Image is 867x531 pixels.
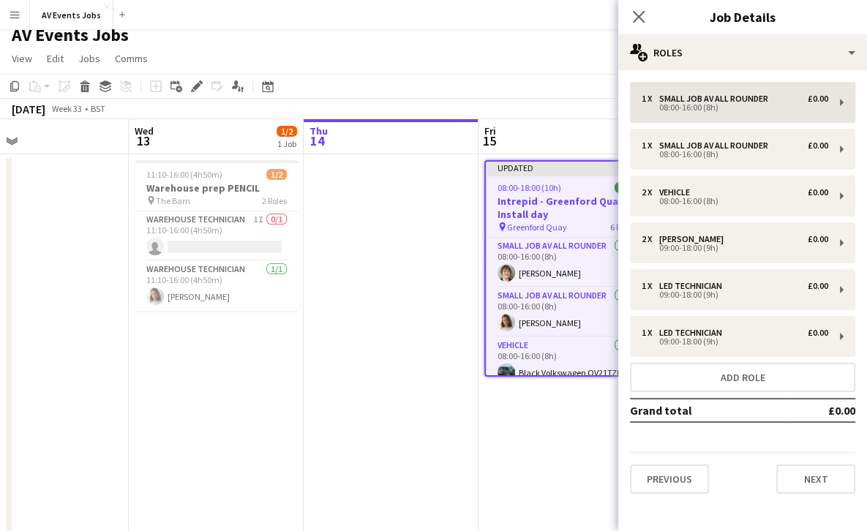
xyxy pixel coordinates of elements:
h3: Warehouse prep PENCIL [135,181,299,195]
button: AV Events Jobs [30,1,113,29]
div: 09:00-18:00 (9h) [642,291,828,298]
span: Wed [135,124,154,138]
div: £0.00 [808,234,828,244]
span: Edit [47,52,64,65]
span: View [12,52,32,65]
div: Small Job AV All Rounder [659,94,774,104]
div: £0.00 [808,281,828,291]
div: Vehicle [659,187,696,197]
div: Updated [486,162,647,173]
span: 13 [132,132,154,149]
span: Jobs [78,52,100,65]
h1: AV Events Jobs [12,24,129,46]
div: Roles [618,35,867,70]
span: Comms [115,52,148,65]
span: 11:10-16:00 (4h50m) [146,169,222,180]
div: £0.00 [808,328,828,338]
a: Edit [41,49,70,68]
app-card-role: Small Job AV All Rounder1/108:00-16:00 (8h)[PERSON_NAME] [486,238,647,287]
div: £0.00 [808,187,828,197]
td: £0.00 [786,399,855,422]
div: 09:00-18:00 (9h) [642,244,828,252]
span: 14 [307,132,328,149]
span: Thu [309,124,328,138]
div: 1 x [642,140,659,151]
div: 1 Job [277,138,296,149]
div: [PERSON_NAME] [659,234,729,244]
div: BST [91,103,105,114]
h3: Job Details [618,7,867,26]
span: Fri [484,124,496,138]
button: Add role [630,363,855,392]
app-card-role: Warehouse Technician1I0/111:10-16:00 (4h50m) [135,211,299,261]
td: Grand total [630,399,786,422]
span: 6 Roles [610,222,635,233]
app-job-card: Updated08:00-18:00 (10h)8/8Intrepid - Greenford Quay - Install day Greenford Quay6 RolesSmall Job... [484,160,648,377]
span: The Barn [156,195,190,206]
a: Jobs [72,49,106,68]
div: 1 x [642,328,659,338]
span: 2 Roles [262,195,287,206]
app-card-role: Vehicle2/208:00-16:00 (8h)Black Volkswagen OV21TZB [486,337,647,408]
span: Week 33 [48,103,85,114]
span: 15 [482,132,496,149]
div: Small Job AV All Rounder [659,140,774,151]
span: 8/8 [615,182,635,193]
div: 1 x [642,94,659,104]
app-card-role: Warehouse Technician1/111:10-16:00 (4h50m)[PERSON_NAME] [135,261,299,311]
button: Previous [630,464,709,494]
div: LED Technician [659,281,728,291]
span: 1/2 [277,126,297,137]
div: £0.00 [808,140,828,151]
div: 08:00-16:00 (8h) [642,104,828,111]
app-card-role: Small Job AV All Rounder1/108:00-16:00 (8h)[PERSON_NAME] [486,287,647,337]
span: 1/2 [266,169,287,180]
div: 1 x [642,281,659,291]
h3: Intrepid - Greenford Quay - Install day [486,195,647,221]
div: 2 x [642,234,659,244]
span: Greenford Quay [507,222,567,233]
div: LED Technician [659,328,728,338]
a: Comms [109,49,154,68]
div: 09:00-18:00 (9h) [642,338,828,345]
div: 08:00-16:00 (8h) [642,151,828,158]
a: View [6,49,38,68]
div: 08:00-16:00 (8h) [642,197,828,205]
div: 2 x [642,187,659,197]
div: [DATE] [12,102,45,116]
button: Next [776,464,855,494]
span: 08:00-18:00 (10h) [498,182,561,193]
app-job-card: 11:10-16:00 (4h50m)1/2Warehouse prep PENCIL The Barn2 RolesWarehouse Technician1I0/111:10-16:00 (... [135,160,299,311]
div: £0.00 [808,94,828,104]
